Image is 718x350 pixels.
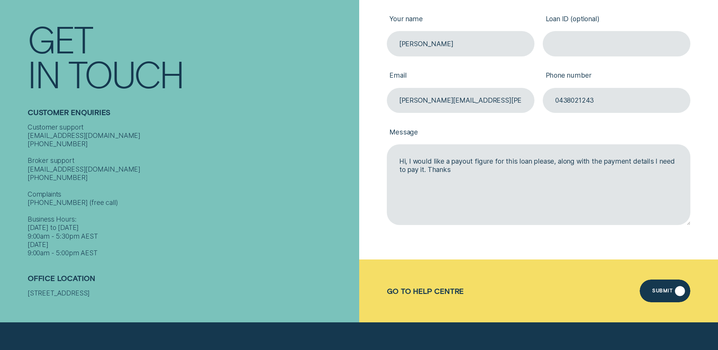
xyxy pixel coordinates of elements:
[28,108,355,123] h2: Customer Enquiries
[28,289,355,297] div: [STREET_ADDRESS]
[387,287,464,295] a: Go to Help Centre
[28,123,355,257] div: Customer support [EMAIL_ADDRESS][DOMAIN_NAME] [PHONE_NUMBER] Broker support [EMAIL_ADDRESS][DOMAI...
[28,21,355,91] h1: Get In Touch
[543,8,690,31] label: Loan ID (optional)
[28,21,92,56] div: Get
[387,65,534,88] label: Email
[68,56,183,91] div: Touch
[640,280,690,302] button: Submit
[387,144,690,225] textarea: Hi, I would like a payout figure for this loan please, along with the payment details I need to p...
[543,65,690,88] label: Phone number
[387,8,534,31] label: Your name
[28,274,355,289] h2: Office Location
[387,121,690,144] label: Message
[28,56,59,91] div: In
